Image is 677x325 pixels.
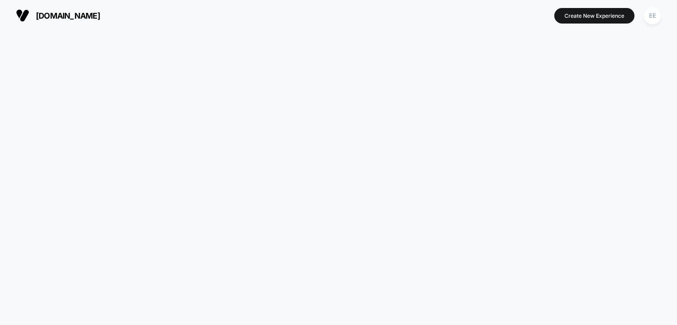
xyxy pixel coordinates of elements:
[644,7,661,24] div: EE
[16,9,29,22] img: Visually logo
[13,8,103,23] button: [DOMAIN_NAME]
[36,11,100,20] span: [DOMAIN_NAME]
[554,8,634,24] button: Create New Experience
[641,7,664,25] button: EE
